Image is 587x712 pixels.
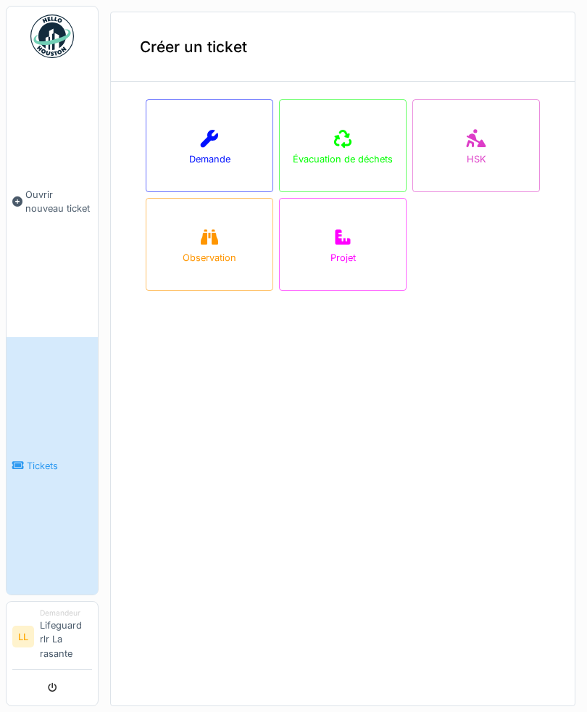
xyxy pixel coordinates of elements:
[467,152,486,166] div: HSK
[111,12,575,82] div: Créer un ticket
[12,626,34,647] li: LL
[27,459,92,473] span: Tickets
[40,608,92,618] div: Demandeur
[7,337,98,595] a: Tickets
[183,251,236,265] div: Observation
[7,66,98,337] a: Ouvrir nouveau ticket
[40,608,92,666] li: Lifeguard rlr La rasante
[293,152,393,166] div: Évacuation de déchets
[330,251,356,265] div: Projet
[30,15,74,58] img: Badge_color-CXgf-gQk.svg
[189,152,230,166] div: Demande
[12,608,92,670] a: LL DemandeurLifeguard rlr La rasante
[25,188,92,215] span: Ouvrir nouveau ticket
